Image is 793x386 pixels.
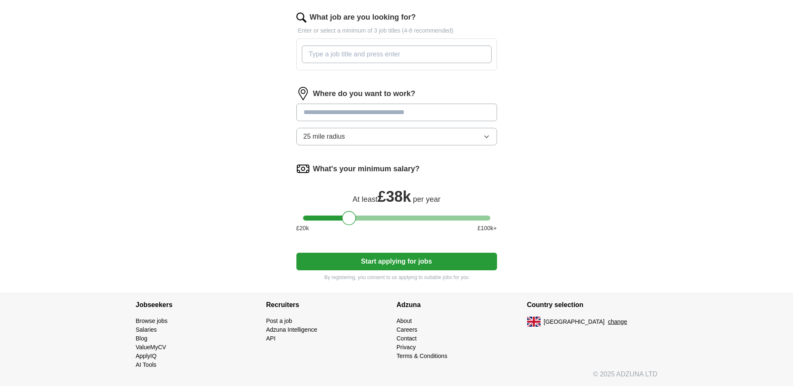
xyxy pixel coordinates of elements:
[302,46,492,63] input: Type a job title and press enter
[136,317,168,324] a: Browse jobs
[397,335,417,342] a: Contact
[136,326,157,333] a: Salaries
[136,353,157,359] a: ApplyIQ
[527,317,541,327] img: UK flag
[266,326,317,333] a: Adzuna Intelligence
[352,195,377,203] span: At least
[527,293,658,317] h4: Country selection
[266,317,292,324] a: Post a job
[397,326,418,333] a: Careers
[296,13,306,23] img: search.png
[413,195,441,203] span: per year
[397,353,447,359] a: Terms & Conditions
[296,26,497,35] p: Enter or select a minimum of 3 job titles (4-8 recommended)
[544,317,605,326] span: [GEOGRAPHIC_DATA]
[377,188,411,205] span: £ 38k
[296,253,497,270] button: Start applying for jobs
[136,344,166,350] a: ValueMyCV
[296,224,309,233] span: £ 20 k
[129,369,664,386] div: © 2025 ADZUNA LTD
[477,224,497,233] span: £ 100 k+
[266,335,276,342] a: API
[296,274,497,281] p: By registering, you consent to us applying to suitable jobs for you
[303,132,345,142] span: 25 mile radius
[397,344,416,350] a: Privacy
[310,12,416,23] label: What job are you looking for?
[296,162,310,175] img: salary.png
[136,335,148,342] a: Blog
[313,88,416,99] label: Where do you want to work?
[608,317,627,326] button: change
[296,87,310,100] img: location.png
[136,361,157,368] a: AI Tools
[296,128,497,145] button: 25 mile radius
[313,163,420,175] label: What's your minimum salary?
[397,317,412,324] a: About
